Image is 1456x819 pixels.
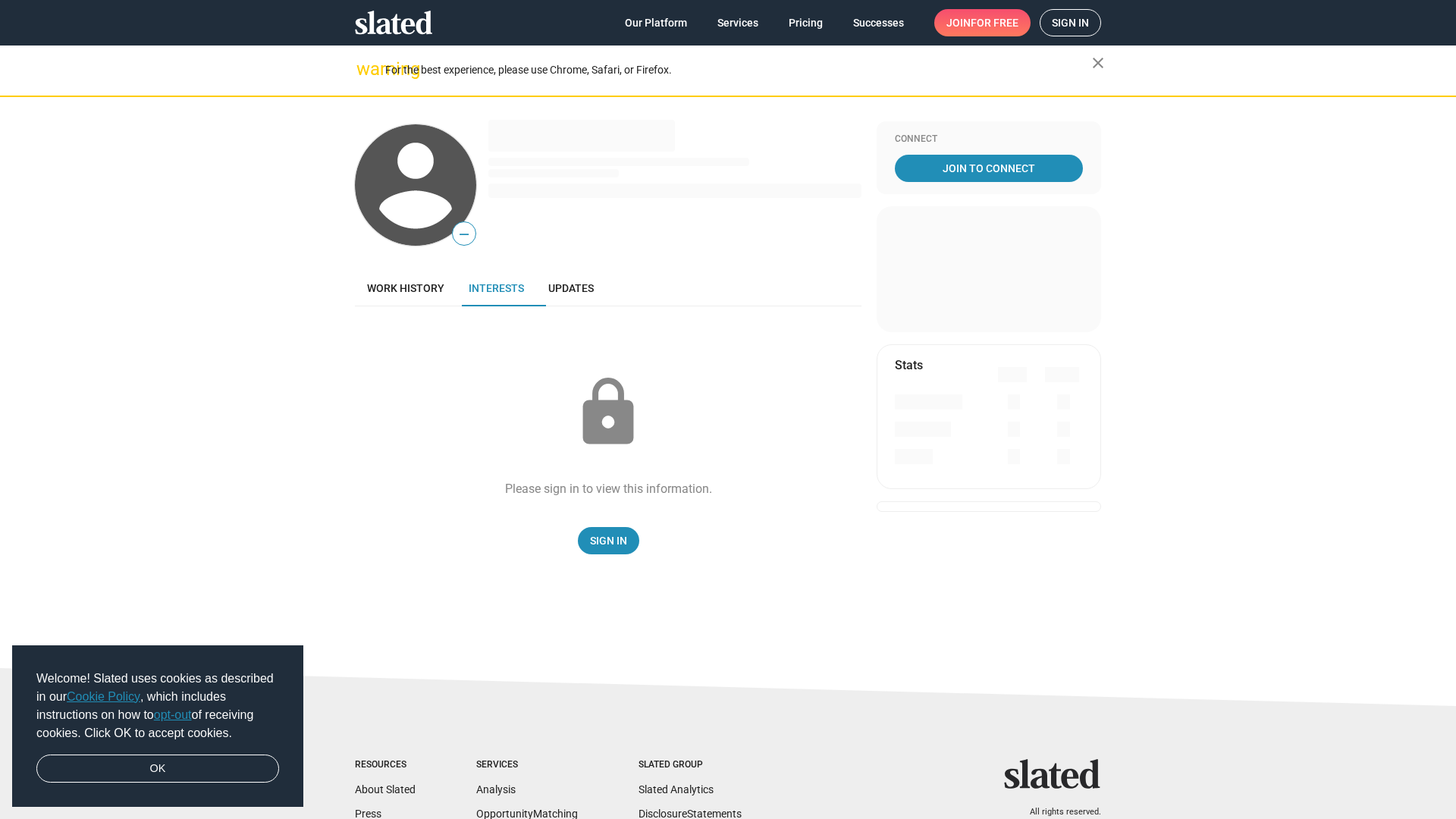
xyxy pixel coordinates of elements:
a: Sign in [1040,9,1101,36]
span: Interests [469,282,524,294]
span: Join [946,9,1018,36]
span: — [453,224,475,244]
div: cookieconsent [12,645,303,808]
a: Services [705,9,770,36]
span: Updates [548,282,594,294]
div: Slated Group [639,759,742,771]
a: Sign In [578,527,639,554]
a: Cookie Policy [67,690,140,703]
a: Pricing [777,9,835,36]
mat-card-title: Stats [895,357,923,373]
a: Work history [355,270,457,306]
span: Welcome! Slated uses cookies as described in our , which includes instructions on how to of recei... [36,670,279,742]
mat-icon: warning [356,60,375,78]
span: Our Platform [625,9,687,36]
div: For the best experience, please use Chrome, Safari, or Firefox. [385,60,1092,80]
span: Pricing [789,9,823,36]
span: Sign in [1052,10,1089,36]
div: Resources [355,759,416,771]
span: Work history [367,282,444,294]
a: opt-out [154,708,192,721]
div: Please sign in to view this information. [505,481,712,497]
span: Sign In [590,527,627,554]
mat-icon: lock [570,375,646,450]
span: for free [971,9,1018,36]
span: Services [717,9,758,36]
mat-icon: close [1089,54,1107,72]
div: Connect [895,133,1083,146]
a: Successes [841,9,916,36]
a: Updates [536,270,606,306]
span: Join To Connect [898,155,1080,182]
a: Interests [457,270,536,306]
div: Services [476,759,578,771]
a: Joinfor free [934,9,1031,36]
a: Analysis [476,783,516,795]
a: Join To Connect [895,155,1083,182]
a: About Slated [355,783,416,795]
a: dismiss cookie message [36,755,279,783]
a: Our Platform [613,9,699,36]
span: Successes [853,9,904,36]
a: Slated Analytics [639,783,714,795]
